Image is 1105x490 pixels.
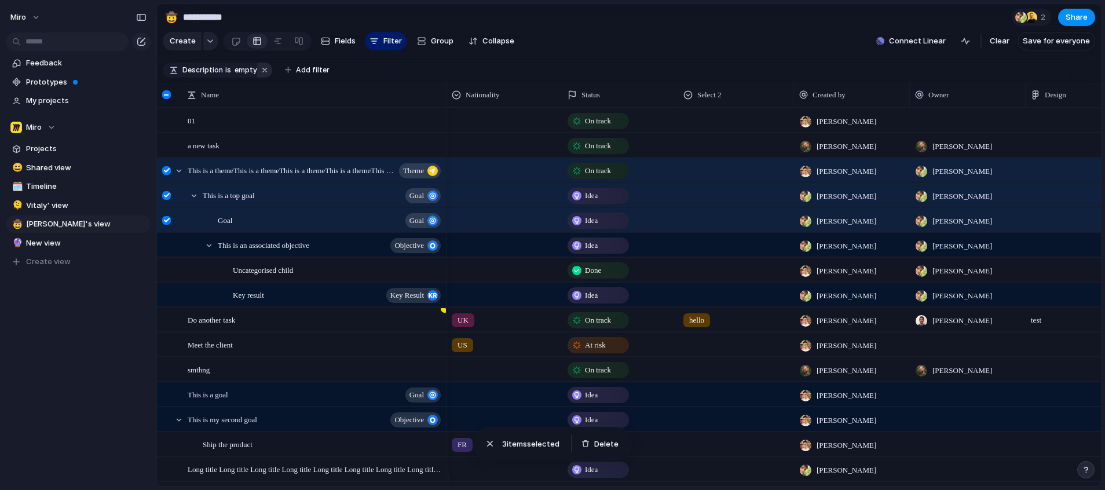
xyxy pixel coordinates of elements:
span: Select 2 [697,89,722,101]
span: On track [585,364,611,376]
button: Add filter [278,62,336,78]
span: Miro [26,122,42,133]
span: Clear [990,35,1009,47]
span: Connect Linear [889,35,946,47]
a: 🗓️Timeline [6,178,151,195]
span: [PERSON_NAME] [932,166,992,177]
button: Save for everyone [1018,32,1095,50]
span: Projects [26,143,147,155]
span: [PERSON_NAME]'s view [26,218,147,230]
span: Feedback [26,57,147,69]
span: Shared view [26,162,147,174]
span: [PERSON_NAME] [932,240,992,252]
div: 🔮 [12,236,20,250]
span: theme [403,163,424,179]
span: 3 [502,439,507,448]
button: Create view [6,253,151,270]
span: On track [585,140,611,152]
span: [PERSON_NAME] [817,315,876,327]
span: At risk [585,339,606,351]
span: [PERSON_NAME] [932,191,992,202]
a: Prototypes [6,74,151,91]
button: 🤠 [162,8,181,27]
span: Name [201,89,219,101]
div: 🫠 [12,199,20,212]
span: [PERSON_NAME] [817,290,876,302]
span: goal [409,387,424,403]
span: Fields [335,35,356,47]
span: Add filter [296,65,330,75]
div: 🤠 [12,218,20,231]
span: Long title Long title Long title Long title Long title Long title Long title Long title Long titl... [188,462,442,476]
span: On track [585,315,611,326]
div: 🫠Vitaly' view [6,197,151,214]
span: This is my second goal [188,412,257,426]
span: Timeline [26,181,147,192]
span: goal [409,213,424,229]
span: Do another task [188,313,235,326]
span: Goal [218,213,232,226]
span: 2 [1041,12,1049,23]
button: goal [405,188,441,203]
span: is [225,65,231,75]
span: 01 [188,114,195,127]
button: 🔮 [10,237,22,249]
span: Delete [594,438,619,450]
span: Save for everyone [1023,35,1090,47]
button: Fields [316,32,360,50]
button: is [223,64,233,76]
span: [PERSON_NAME] [817,141,876,152]
span: [PERSON_NAME] [817,465,876,476]
button: 🤠 [10,218,22,230]
span: Meet the client [188,338,233,351]
span: [PERSON_NAME] [817,191,876,202]
span: [PERSON_NAME] [932,215,992,227]
a: 🔮New view [6,235,151,252]
div: 😄 [12,161,20,174]
span: [PERSON_NAME] [932,315,992,327]
span: a new task [188,138,219,152]
span: Idea [585,290,598,301]
span: US [458,339,467,351]
a: 😄Shared view [6,159,151,177]
span: On track [585,115,611,127]
span: Status [581,89,600,101]
span: [PERSON_NAME] [817,215,876,227]
span: This is a goal [188,387,228,401]
button: miro [5,8,46,27]
span: Create [170,35,196,47]
span: Idea [585,414,598,426]
button: Collapse [464,32,519,50]
span: smthng [188,363,210,376]
a: 🤠[PERSON_NAME]'s view [6,215,151,233]
span: empty [235,65,257,75]
span: This is an associated objective [218,238,309,251]
button: Group [411,32,459,50]
span: Design [1045,89,1066,101]
button: objective [390,238,441,253]
span: FR [458,439,467,451]
span: goal [409,188,424,204]
span: Share [1066,12,1088,23]
span: Idea [585,240,598,251]
span: [PERSON_NAME] [932,290,992,302]
button: Create [163,32,202,50]
span: Idea [585,464,598,476]
span: objective [394,237,424,254]
button: 🫠 [10,200,22,211]
div: 🗓️ [12,180,20,193]
span: Filter [383,35,402,47]
span: miro [10,12,26,23]
button: goal [405,213,441,228]
span: [PERSON_NAME] [817,365,876,376]
span: hello [689,315,704,326]
button: Delete [577,436,623,452]
span: item s selected [502,438,562,450]
span: Owner [928,89,949,101]
span: Created by [813,89,846,101]
span: Prototypes [26,76,147,88]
